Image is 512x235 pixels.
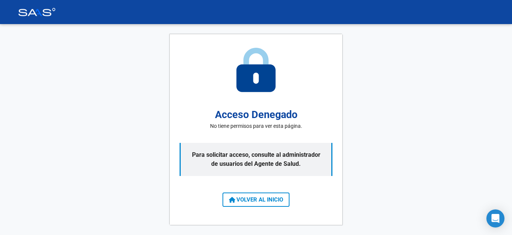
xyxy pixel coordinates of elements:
[222,193,290,207] button: VOLVER AL INICIO
[180,143,332,176] p: Para solicitar acceso, consulte al administrador de usuarios del Agente de Salud.
[236,48,276,92] img: access-denied
[210,122,302,130] p: No tiene permisos para ver esta página.
[229,196,283,203] span: VOLVER AL INICIO
[18,8,56,16] img: Logo SAAS
[486,209,504,227] div: Open Intercom Messenger
[215,107,297,123] h2: Acceso Denegado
